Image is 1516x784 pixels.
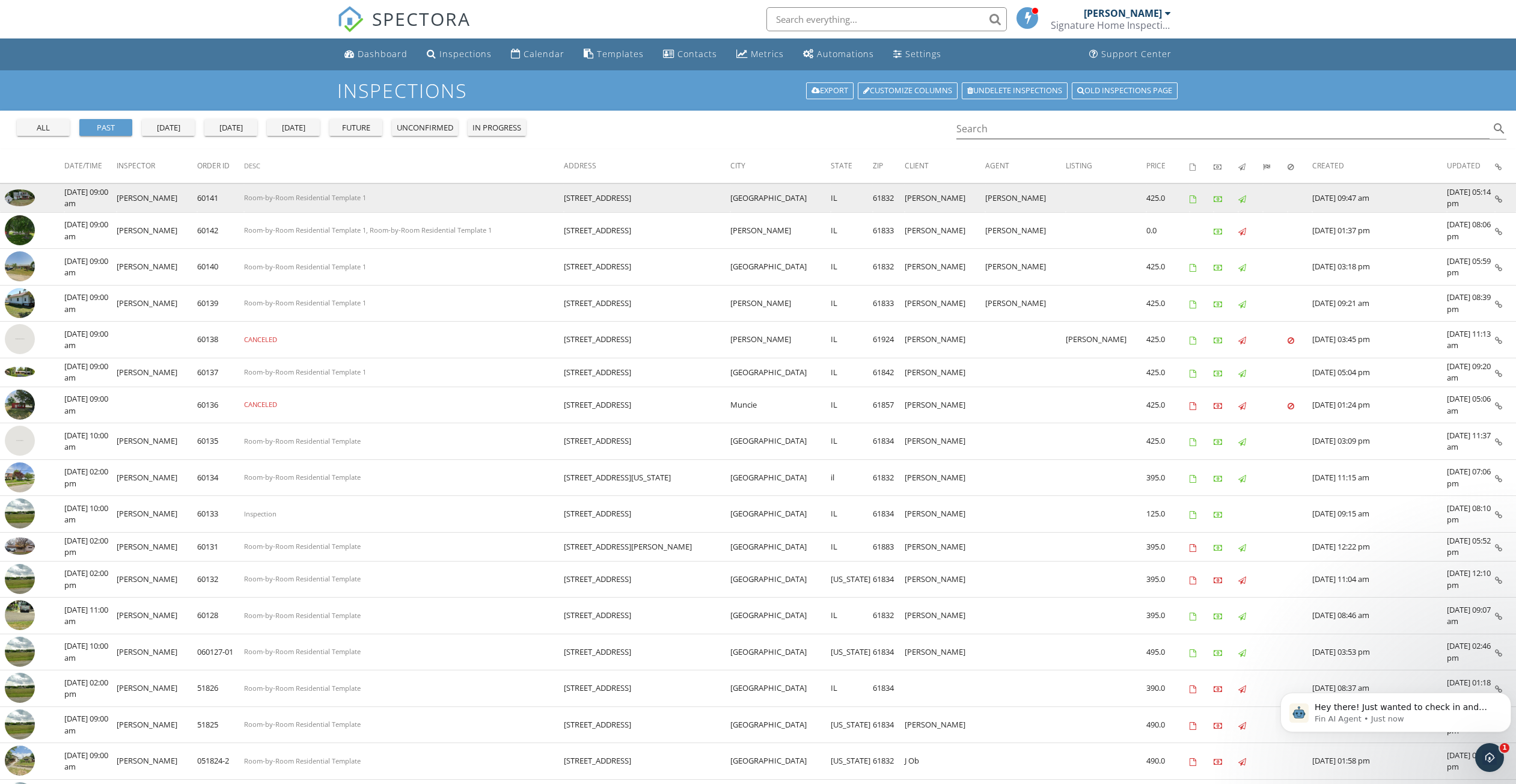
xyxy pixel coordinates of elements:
td: [DATE] 08:10 pm [1447,496,1495,533]
td: [STREET_ADDRESS] [564,634,730,670]
td: [STREET_ADDRESS] [564,743,730,780]
td: [PERSON_NAME] [905,322,985,358]
td: [PERSON_NAME] [905,706,985,743]
td: [STREET_ADDRESS][US_STATE] [564,459,730,496]
a: Settings [888,43,946,66]
td: [PERSON_NAME] [905,634,985,670]
td: [DATE] 05:52 pm [1447,532,1495,561]
div: in progress [472,122,521,134]
td: [DATE] 08:06 pm [1447,212,1495,249]
td: 60134 [197,459,244,496]
td: 51826 [197,670,244,707]
span: City [730,161,745,171]
button: all [17,119,70,136]
td: [STREET_ADDRESS] [564,358,730,387]
td: [DATE] 12:22 pm [1312,532,1447,561]
th: Canceled: Not sorted. [1288,149,1312,183]
th: State: Not sorted. [831,149,873,183]
img: The Best Home Inspection Software - Spectora [337,6,364,32]
td: 61833 [873,285,904,322]
td: 61834 [873,423,904,460]
td: [DATE] 09:00 am [64,322,117,358]
td: [DATE] 05:14 pm [1447,183,1495,212]
th: Agreements signed: Not sorted. [1190,149,1214,183]
td: [DATE] 09:00 am [64,212,117,249]
td: [PERSON_NAME] [905,496,985,533]
span: Room-by-Room Residential Template 1 [244,298,366,307]
td: 425.0 [1146,285,1190,322]
td: 60133 [197,496,244,533]
span: Created [1312,161,1344,171]
div: Settings [905,48,941,60]
img: streetview [5,637,35,667]
td: 60138 [197,322,244,358]
td: 61832 [873,249,904,286]
td: [PERSON_NAME] [730,212,831,249]
img: 7618685%2Fcover_photos%2FRHwubVl2eULiUjdRywjN%2Fsmall.jpeg [5,537,35,555]
td: [DATE] 09:00 am [64,358,117,387]
td: [PERSON_NAME] [905,561,985,598]
td: [PERSON_NAME] [117,496,197,533]
td: [DATE] 05:04 pm [1312,358,1447,387]
button: [DATE] [267,119,320,136]
td: [DATE] 03:18 pm [1312,249,1447,286]
td: [DATE] 01:58 pm [1312,743,1447,780]
td: [PERSON_NAME] [905,532,985,561]
td: [GEOGRAPHIC_DATA] [730,249,831,286]
img: Profile image for Fin AI Agent [14,36,33,55]
span: Zip [873,161,883,171]
button: unconfirmed [392,119,458,136]
td: [DATE] 02:00 pm [64,459,117,496]
td: [DATE] 10:00 am [64,496,117,533]
div: past [84,122,127,134]
span: Address [564,161,596,171]
span: Room-by-Room Residential Template [244,473,361,482]
span: Updated [1447,161,1481,171]
th: Published: Not sorted. [1238,149,1263,183]
td: IL [831,358,873,387]
td: 395.0 [1146,561,1190,598]
span: Room-by-Room Residential Template 1 [244,262,366,271]
td: [PERSON_NAME] [117,423,197,460]
button: future [329,119,382,136]
span: CANCELED [244,400,277,409]
td: [GEOGRAPHIC_DATA] [730,423,831,460]
h1: Inspections [337,80,1179,101]
td: [DATE] 02:00 pm [64,561,117,598]
span: Price [1146,161,1166,171]
td: [DATE] 09:47 am [1312,183,1447,212]
th: City: Not sorted. [730,149,831,183]
td: [PERSON_NAME] [117,358,197,387]
td: [PERSON_NAME] [117,183,197,212]
td: [DATE] 08:46 am [1312,598,1447,634]
i: search [1492,121,1506,136]
td: 395.0 [1146,532,1190,561]
td: [STREET_ADDRESS] [564,561,730,598]
td: 425.0 [1146,183,1190,212]
td: 61832 [873,183,904,212]
td: 125.0 [1146,496,1190,533]
td: [PERSON_NAME] [117,561,197,598]
div: Signature Home Inspection LLC [1051,19,1171,31]
img: streetview [5,215,35,245]
td: 495.0 [1146,634,1190,670]
td: [GEOGRAPHIC_DATA] [730,459,831,496]
td: [DATE] 11:04 am [1312,561,1447,598]
td: 425.0 [1146,358,1190,387]
th: Date/Time: Not sorted. [64,149,117,183]
td: [PERSON_NAME] [730,322,831,358]
a: Old inspections page [1072,82,1178,99]
td: 051824-2 [197,743,244,780]
th: Inspector: Not sorted. [117,149,197,183]
td: 390.0 [1146,670,1190,707]
button: [DATE] [142,119,195,136]
th: Inspection Details: Not sorted. [1495,149,1516,183]
span: Inspection [244,509,277,518]
td: 61834 [873,670,904,707]
td: [DATE] 02:00 pm [64,670,117,707]
td: 425.0 [1146,387,1190,423]
td: 425.0 [1146,423,1190,460]
td: [PERSON_NAME] [117,670,197,707]
img: 8835824%2Fcover_photos%2F8rxq6bPDYpMRMjOw5Fcr%2Fsmall.jpeg [5,367,35,376]
td: IL [831,423,873,460]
